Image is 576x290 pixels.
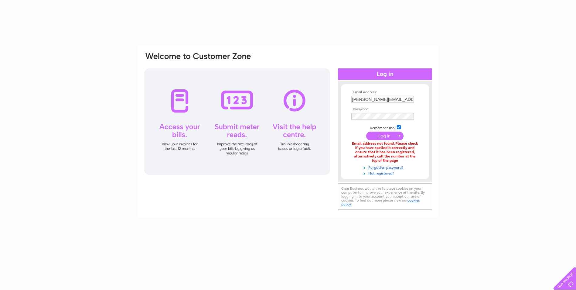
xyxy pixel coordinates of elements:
[341,198,420,206] a: cookies policy
[351,142,419,163] div: Email address not found. Please check if you have spelled it correctly and ensure that it has bee...
[350,124,420,130] td: Remember me?
[350,107,420,112] th: Password:
[350,90,420,95] th: Email Address:
[351,164,420,170] a: Forgotten password?
[351,170,420,176] a: Not registered?
[366,132,404,140] input: Submit
[338,183,432,210] div: Clear Business would like to place cookies on your computer to improve your experience of the sit...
